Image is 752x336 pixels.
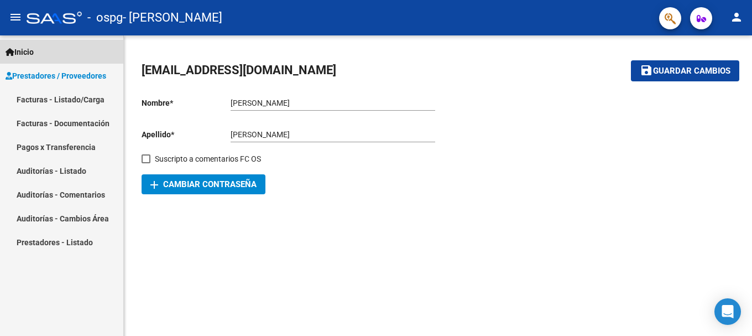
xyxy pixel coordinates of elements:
span: Prestadores / Proveedores [6,70,106,82]
span: - ospg [87,6,123,30]
button: Cambiar Contraseña [142,174,265,194]
mat-icon: person [730,11,743,24]
p: Apellido [142,128,231,141]
span: Suscripto a comentarios FC OS [155,152,261,166]
mat-icon: add [148,178,161,192]
span: [EMAIL_ADDRESS][DOMAIN_NAME] [142,63,336,77]
p: Nombre [142,97,231,109]
span: Cambiar Contraseña [150,179,257,189]
button: Guardar cambios [631,60,739,81]
span: Guardar cambios [653,66,730,76]
span: - [PERSON_NAME] [123,6,222,30]
mat-icon: save [640,64,653,77]
span: Inicio [6,46,34,58]
mat-icon: menu [9,11,22,24]
div: Open Intercom Messenger [714,298,741,325]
